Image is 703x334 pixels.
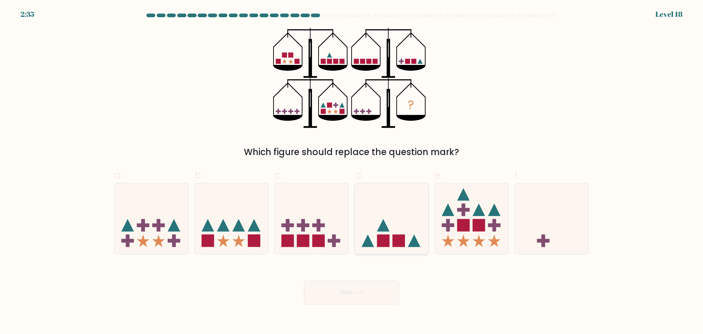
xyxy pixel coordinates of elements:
span: e. [435,168,443,182]
div: Level 18 [655,9,682,20]
span: f. [514,168,520,182]
div: Which figure should replace the question mark? [119,146,584,159]
button: Next [304,281,399,304]
tspan: ? [408,96,414,113]
span: a. [114,168,123,182]
span: b. [194,168,203,182]
span: d. [354,168,363,182]
div: 2:35 [21,9,34,20]
span: c. [274,168,282,182]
